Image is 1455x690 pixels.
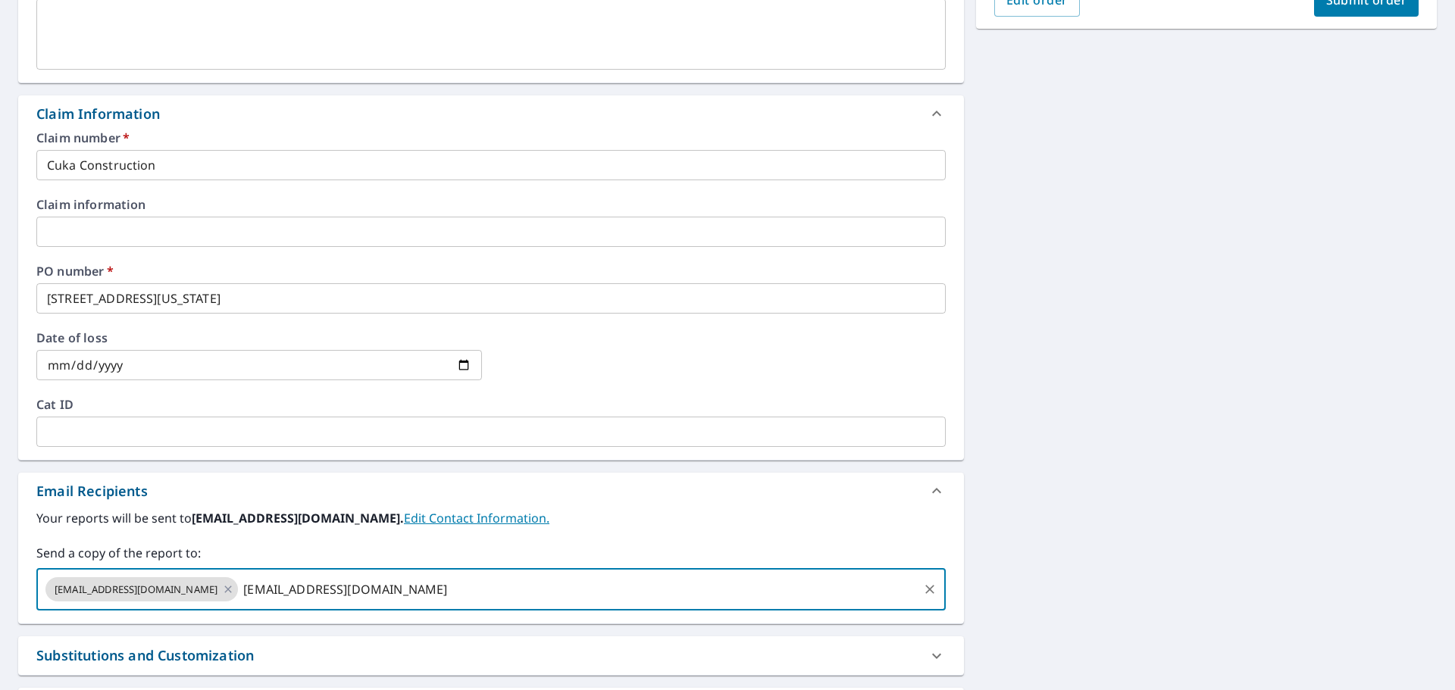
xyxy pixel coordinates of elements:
[192,510,404,526] b: [EMAIL_ADDRESS][DOMAIN_NAME].
[36,265,946,277] label: PO number
[36,645,254,666] div: Substitutions and Customization
[36,544,946,562] label: Send a copy of the report to:
[18,95,964,132] div: Claim Information
[18,636,964,675] div: Substitutions and Customization
[36,332,482,344] label: Date of loss
[36,481,148,501] div: Email Recipients
[36,509,946,527] label: Your reports will be sent to
[36,104,160,124] div: Claim Information
[45,577,238,601] div: [EMAIL_ADDRESS][DOMAIN_NAME]
[36,398,946,411] label: Cat ID
[45,582,227,597] span: [EMAIL_ADDRESS][DOMAIN_NAME]
[36,132,946,144] label: Claim number
[36,198,946,211] label: Claim information
[404,510,549,526] a: EditContactInfo
[919,579,940,600] button: Clear
[18,473,964,509] div: Email Recipients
